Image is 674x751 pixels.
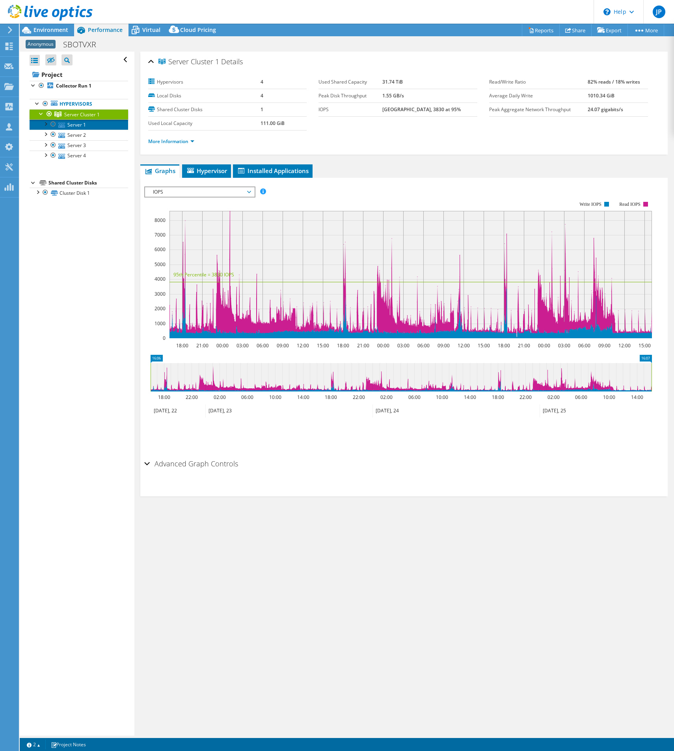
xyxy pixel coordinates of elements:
[603,394,615,401] text: 10:00
[176,342,188,349] text: 18:00
[627,24,664,36] a: More
[603,8,611,15] svg: \n
[21,740,46,749] a: 2
[158,394,170,401] text: 18:00
[631,394,643,401] text: 14:00
[45,740,91,749] a: Project Notes
[318,106,382,114] label: IOPS
[221,57,243,66] span: Details
[352,394,365,401] text: 22:00
[437,342,449,349] text: 09:00
[155,320,166,327] text: 1000
[261,92,263,99] b: 4
[382,106,461,113] b: [GEOGRAPHIC_DATA], 3830 at 95%
[30,99,128,109] a: Hypervisors
[148,92,261,100] label: Local Disks
[30,151,128,161] a: Server 4
[155,261,166,268] text: 5000
[30,130,128,140] a: Server 2
[578,342,590,349] text: 06:00
[241,394,253,401] text: 06:00
[477,342,490,349] text: 15:00
[575,394,587,401] text: 06:00
[148,119,261,127] label: Used Local Capacity
[163,335,166,341] text: 0
[276,342,289,349] text: 09:00
[297,394,309,401] text: 14:00
[261,78,263,85] b: 4
[30,68,128,81] a: Project
[144,456,238,471] h2: Advanced Graph Controls
[518,342,530,349] text: 21:00
[30,188,128,198] a: Cluster Disk 1
[149,187,250,197] span: IOPS
[269,394,281,401] text: 10:00
[464,394,476,401] text: 14:00
[185,394,197,401] text: 22:00
[489,92,588,100] label: Average Daily Write
[522,24,560,36] a: Reports
[30,119,128,130] a: Server 1
[547,394,559,401] text: 02:00
[588,92,614,99] b: 1010.34 GiB
[538,342,550,349] text: 00:00
[148,138,194,145] a: More Information
[489,78,588,86] label: Read/Write Ratio
[155,291,166,297] text: 3000
[30,140,128,151] a: Server 3
[186,167,227,175] span: Hypervisor
[588,78,640,85] b: 82% reads / 18% writes
[417,342,429,349] text: 06:00
[213,394,225,401] text: 02:00
[148,78,261,86] label: Hypervisors
[148,106,261,114] label: Shared Cluster Disks
[588,106,623,113] b: 24.07 gigabits/s
[155,246,166,253] text: 6000
[519,394,531,401] text: 22:00
[60,40,108,49] h1: SBOTVXR
[64,111,100,118] span: Server Cluster 1
[337,342,349,349] text: 18:00
[382,92,404,99] b: 1.55 GB/s
[318,92,382,100] label: Peak Disk Throughput
[158,58,219,66] span: Server Cluster 1
[619,201,640,207] text: Read IOPS
[30,109,128,119] a: Server Cluster 1
[598,342,610,349] text: 09:00
[173,271,234,278] text: 95th Percentile = 3830 IOPS
[144,167,175,175] span: Graphs
[236,342,248,349] text: 03:00
[489,106,588,114] label: Peak Aggregate Network Throughput
[397,342,409,349] text: 03:00
[579,201,601,207] text: Write IOPS
[558,342,570,349] text: 03:00
[317,342,329,349] text: 15:00
[357,342,369,349] text: 21:00
[653,6,665,18] span: JP
[382,78,403,85] b: 31.74 TiB
[216,342,228,349] text: 00:00
[56,82,91,89] b: Collector Run 1
[155,231,166,238] text: 7000
[88,26,123,34] span: Performance
[436,394,448,401] text: 10:00
[155,217,166,224] text: 8000
[26,40,56,48] span: Anonymous
[380,394,392,401] text: 02:00
[618,342,630,349] text: 12:00
[30,81,128,91] a: Collector Run 1
[155,305,166,312] text: 2000
[261,106,263,113] b: 1
[638,342,650,349] text: 15:00
[261,120,285,127] b: 111.00 GiB
[196,342,208,349] text: 21:00
[591,24,628,36] a: Export
[256,342,268,349] text: 06:00
[497,342,510,349] text: 18:00
[408,394,420,401] text: 06:00
[377,342,389,349] text: 00:00
[457,342,469,349] text: 12:00
[48,178,128,188] div: Shared Cluster Disks
[318,78,382,86] label: Used Shared Capacity
[180,26,216,34] span: Cloud Pricing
